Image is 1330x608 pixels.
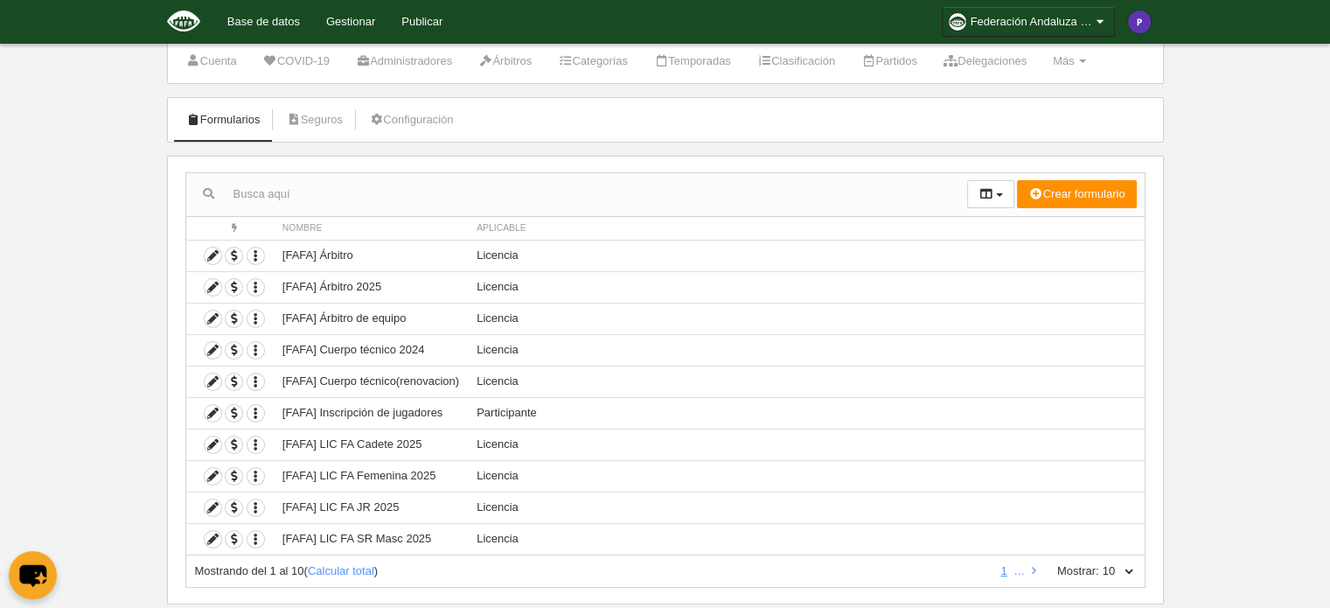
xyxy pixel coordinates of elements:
td: Licencia [468,460,1144,492]
a: Árbitros [469,48,541,74]
a: Clasificación [748,48,845,74]
a: Partidos [852,48,927,74]
button: chat-button [9,551,57,599]
span: Mostrando del 1 al 10 [195,564,304,577]
a: Más [1043,48,1096,74]
td: [FAFA] Árbitro [274,240,468,271]
a: 1 [997,564,1010,577]
button: Crear formulario [1017,180,1136,208]
span: Aplicable [477,223,526,233]
a: Categorías [548,48,637,74]
td: Licencia [468,334,1144,366]
span: Federación Andaluza de Fútbol Americano [971,13,1093,31]
img: Federación Andaluza de Fútbol Americano [167,10,200,31]
td: [FAFA] LIC FA Cadete 2025 [274,429,468,460]
a: Temporadas [644,48,741,74]
td: Licencia [468,366,1144,397]
td: [FAFA] Árbitro de equipo [274,303,468,334]
td: Licencia [468,240,1144,271]
td: [FAFA] LIC FA Femenina 2025 [274,460,468,492]
span: Más [1053,54,1075,67]
img: OaPSKd2Ae47e.30x30.jpg [949,13,966,31]
div: ( ) [195,563,989,579]
img: c2l6ZT0zMHgzMCZmcz05JnRleHQ9UCZiZz01ZTM1YjE%3D.png [1128,10,1151,33]
td: Licencia [468,492,1144,523]
td: [FAFA] Inscripción de jugadores [274,397,468,429]
a: Federación Andaluza de Fútbol Americano [942,7,1115,37]
a: Administradores [346,48,462,74]
td: [FAFA] Cuerpo técnico 2024 [274,334,468,366]
a: Calcular total [308,564,374,577]
td: Participante [468,397,1144,429]
a: Seguros [276,107,352,133]
span: Nombre [282,223,323,233]
a: COVID-19 [254,48,339,74]
td: Licencia [468,523,1144,555]
td: [FAFA] Árbitro 2025 [274,271,468,303]
td: Licencia [468,429,1144,460]
td: Licencia [468,303,1144,334]
a: Cuenta [177,48,247,74]
label: Mostrar: [1040,563,1099,579]
td: [FAFA] LIC FA SR Masc 2025 [274,523,468,555]
td: [FAFA] Cuerpo técnico(renovacion) [274,366,468,397]
td: Licencia [468,271,1144,303]
a: Delegaciones [934,48,1036,74]
td: [FAFA] LIC FA JR 2025 [274,492,468,523]
a: Configuración [359,107,463,133]
a: Formularios [177,107,270,133]
li: … [1013,563,1025,579]
input: Busca aquí [186,181,967,207]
